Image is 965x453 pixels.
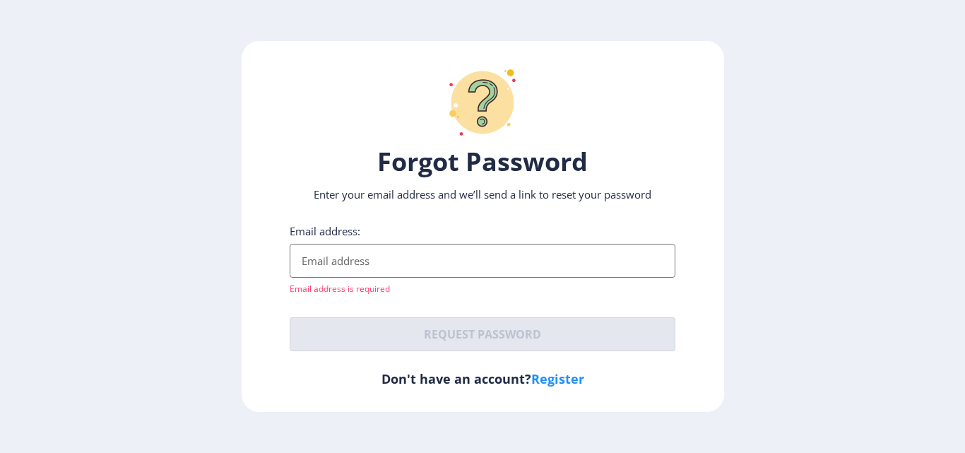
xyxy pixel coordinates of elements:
[290,145,675,179] h1: Forgot Password
[290,317,675,351] button: Request password
[531,370,584,387] a: Register
[290,370,675,387] h6: Don't have an account?
[290,224,360,238] label: Email address:
[290,283,390,295] span: Email address is required
[290,187,675,201] p: Enter your email address and we’ll send a link to reset your password
[290,244,675,278] input: Email address
[440,60,525,145] img: question-mark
